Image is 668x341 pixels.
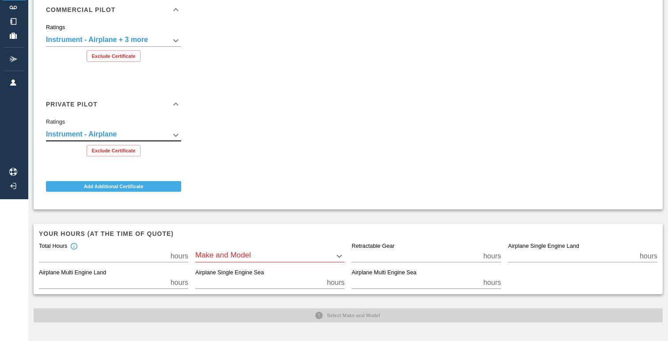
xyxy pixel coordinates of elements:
button: Add Additional Certificate [46,181,181,192]
p: hours [483,277,501,288]
div: Private Pilot [39,90,188,118]
div: Commercial Pilot [39,24,188,69]
label: Airplane Multi Engine Sea [352,269,417,277]
label: Airplane Single Engine Sea [195,269,264,277]
p: hours [171,277,188,288]
h6: Private Pilot [46,101,98,107]
h6: Commercial Pilot [46,7,115,13]
h6: Your hours (at the time of quote) [39,229,657,239]
label: Ratings [46,118,65,126]
svg: Total hours in fixed-wing aircraft [70,242,78,250]
div: Instrument - Airplane + 3 more [46,129,181,141]
p: hours [171,251,188,261]
p: hours [483,251,501,261]
p: hours [327,277,345,288]
button: Exclude Certificate [87,145,140,156]
div: Instrument - Airplane + 3 more [46,34,181,47]
label: Airplane Multi Engine Land [39,269,106,277]
label: Retractable Gear [352,242,395,250]
p: hours [640,251,657,261]
div: Total Hours [39,242,78,250]
label: Ratings [46,23,65,31]
label: Airplane Single Engine Land [508,242,579,250]
button: Exclude Certificate [87,50,140,62]
div: Private Pilot [39,118,188,163]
